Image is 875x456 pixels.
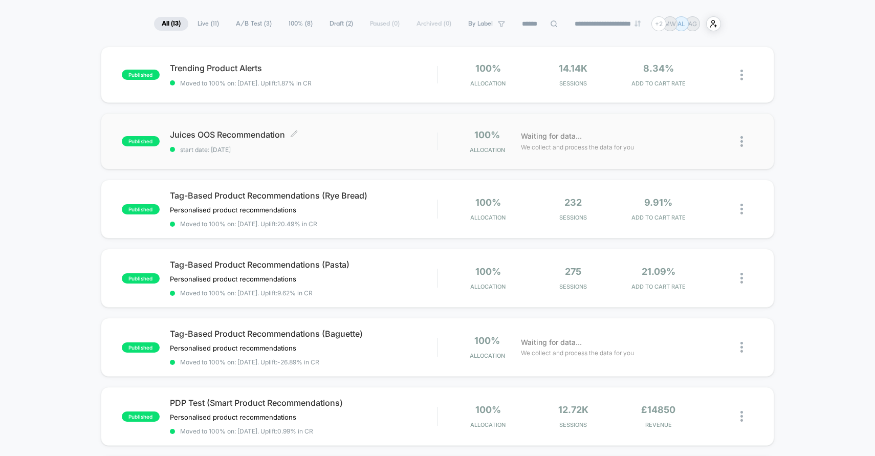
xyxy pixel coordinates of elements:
[475,197,501,208] span: 100%
[190,17,227,31] span: Live ( 11 )
[468,20,493,28] span: By Label
[170,129,437,140] span: Juices OOS Recommendation
[122,204,160,214] span: published
[122,342,160,353] span: published
[641,404,675,415] span: £14850
[228,17,279,31] span: A/B Test ( 3 )
[470,283,506,290] span: Allocation
[533,214,613,221] span: Sessions
[170,259,437,270] span: Tag-Based Product Recommendations (Pasta)
[122,70,160,80] span: published
[565,266,581,277] span: 275
[170,206,296,214] span: Personalised product recommendations
[618,214,698,221] span: ADD TO CART RATE
[559,63,587,74] span: 14.14k
[470,80,506,87] span: Allocation
[170,146,437,154] span: start date: [DATE]
[618,283,698,290] span: ADD TO CART RATE
[533,80,613,87] span: Sessions
[688,20,697,28] p: AG
[564,197,582,208] span: 232
[170,190,437,201] span: Tag-Based Product Recommendations (Rye Bread)
[154,17,188,31] span: All ( 13 )
[533,283,613,290] span: Sessions
[122,273,160,284] span: published
[470,146,505,154] span: Allocation
[475,266,501,277] span: 100%
[470,214,506,221] span: Allocation
[635,20,641,27] img: end
[521,142,634,152] span: We collect and process the data for you
[180,289,313,297] span: Moved to 100% on: [DATE] . Uplift: 9.62% in CR
[740,342,743,353] img: close
[470,421,506,428] span: Allocation
[474,335,500,346] span: 100%
[618,80,698,87] span: ADD TO CART RATE
[740,70,743,80] img: close
[170,398,437,408] span: PDP Test (Smart Product Recommendations)
[558,404,588,415] span: 12.72k
[122,411,160,422] span: published
[170,413,296,421] span: Personalised product recommendations
[180,427,313,435] span: Moved to 100% on: [DATE] . Uplift: 0.99% in CR
[470,352,505,359] span: Allocation
[170,275,296,283] span: Personalised product recommendations
[170,63,437,73] span: Trending Product Alerts
[533,421,613,428] span: Sessions
[664,20,676,28] p: MW
[618,421,698,428] span: REVENUE
[180,220,317,228] span: Moved to 100% on: [DATE] . Uplift: 20.49% in CR
[180,358,319,366] span: Moved to 100% on: [DATE] . Uplift: -26.89% in CR
[740,411,743,422] img: close
[740,273,743,284] img: close
[281,17,320,31] span: 100% ( 8 )
[322,17,361,31] span: Draft ( 2 )
[180,79,312,87] span: Moved to 100% on: [DATE] . Uplift: 1.87% in CR
[740,136,743,147] img: close
[643,63,674,74] span: 8.34%
[651,16,666,31] div: + 2
[170,329,437,339] span: Tag-Based Product Recommendations (Baguette)
[677,20,685,28] p: AL
[740,204,743,214] img: close
[642,266,675,277] span: 21.09%
[521,337,582,348] span: Waiting for data...
[521,131,582,142] span: Waiting for data...
[644,197,672,208] span: 9.91%
[122,136,160,146] span: published
[474,129,500,140] span: 100%
[521,348,634,358] span: We collect and process the data for you
[170,344,296,352] span: Personalised product recommendations
[475,63,501,74] span: 100%
[475,404,501,415] span: 100%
